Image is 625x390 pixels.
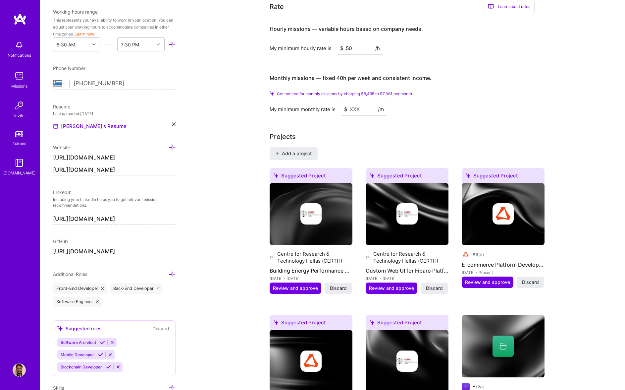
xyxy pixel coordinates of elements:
i: icon Close [172,122,176,126]
i: icon SuggestedTeams [57,326,63,331]
div: My minimum monthly rate is [270,106,336,113]
img: Company logo [396,203,418,225]
div: Centre for Research & Technology Hellas (CERTH) [277,250,352,264]
a: [PERSON_NAME]'s Resume [53,122,127,130]
input: http://... [53,165,176,175]
span: Working hours range [53,9,98,15]
div: Projects [270,132,296,142]
span: Website [53,145,70,150]
i: icon SuggestedTeams [466,173,471,178]
i: icon HorizontalInLineDivider [105,41,112,48]
span: Review and approve [465,279,510,286]
span: Review and approve [273,285,318,292]
span: Add a project [276,150,312,157]
img: Company logo [300,351,322,372]
h4: Building Energy Performance Certification [270,266,352,275]
span: LinkedIn [53,189,72,195]
div: Suggested Project [270,168,352,186]
input: http://... [53,153,176,163]
div: Last uploaded: [DATE] [53,110,176,117]
img: Company logo [462,250,470,258]
div: Suggested Project [270,315,352,333]
i: icon SuggestedTeams [370,320,375,325]
i: Check [270,91,274,96]
i: Accept [100,340,105,345]
input: +1 (000) 000-0000 [74,74,176,93]
div: Software Engineer [53,296,102,307]
i: Accept [98,352,103,357]
input: XXX [341,103,387,116]
div: Brive [472,383,485,390]
input: XXX [337,42,383,55]
div: Tokens [13,140,26,147]
h4: Custom Web UI for Fibaro Platform [366,266,448,275]
div: Suggested Project [366,168,448,186]
div: My minimum hourly rate is [270,45,332,52]
button: Discard [150,325,171,332]
div: Suggested roles [57,325,102,332]
span: Software Architect [61,340,96,345]
img: cover [462,183,545,245]
img: Company logo [366,253,371,261]
i: Reject [108,352,113,357]
span: Mobile Developer [61,352,94,357]
button: Learn how [75,31,94,37]
div: Missions [11,83,27,90]
img: User Avatar [13,363,26,377]
span: Additional Roles [53,271,87,277]
div: [DATE] - [DATE] [270,275,352,282]
img: Invite [13,99,26,112]
div: Altair [472,251,485,258]
img: Resume [53,124,58,129]
div: [DATE] - Present [462,269,545,276]
div: Notifications [8,52,31,59]
div: 8:30 AM [57,41,75,48]
i: icon PlusBlack [276,152,279,156]
span: /m [378,106,384,113]
img: teamwork [13,69,26,83]
i: icon Chevron [92,43,96,46]
div: Suggested Project [366,315,448,333]
span: Resume [53,104,70,109]
h4: Monthly missions — fixed 40h per week and consistent income. [270,75,432,81]
div: This represents your availability to work in your location. You can adjust your working hours to ... [53,17,176,37]
img: logo [13,13,26,25]
img: cover [366,183,448,245]
span: Discard [426,285,443,292]
span: /h [375,45,380,52]
i: icon SuggestedTeams [274,320,279,325]
div: 7:30 PM [121,41,139,48]
span: GitHub [53,238,68,244]
img: cover [462,315,545,377]
span: Review and approve [369,285,414,292]
span: Blockchain Developer [61,364,102,369]
img: bell [13,38,26,52]
div: Back-End Developer [110,283,163,294]
div: Rate [270,2,284,12]
img: Company logo [270,253,275,261]
img: cover [270,183,352,245]
i: Reject [116,364,121,369]
img: tokens [15,131,23,137]
i: icon SuggestedTeams [370,173,375,178]
img: guide book [13,156,26,169]
h4: Hourly missions — variable hours based on company needs. [270,26,423,32]
img: Company logo [300,203,322,225]
span: $ [344,106,347,113]
span: Discard [330,285,347,292]
img: Company logo [493,203,514,225]
i: Accept [106,364,111,369]
i: icon Chevron [157,43,160,46]
i: icon Close [96,300,99,303]
div: Invite [14,112,25,119]
i: icon Close [157,287,159,290]
h4: E-commerce Platform Development [462,260,545,269]
i: Reject [110,340,115,345]
span: $ [340,45,343,52]
span: Phone Number [53,65,85,71]
span: Get noticed for monthly missions by charging $6,495 to $7,361 per month. [277,91,413,96]
p: Including your LinkedIn helps you to get relevant mission recommendations. [53,197,176,208]
div: [DOMAIN_NAME] [3,169,35,176]
div: [DATE] - [DATE] [366,275,448,282]
i: icon Close [101,287,104,290]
